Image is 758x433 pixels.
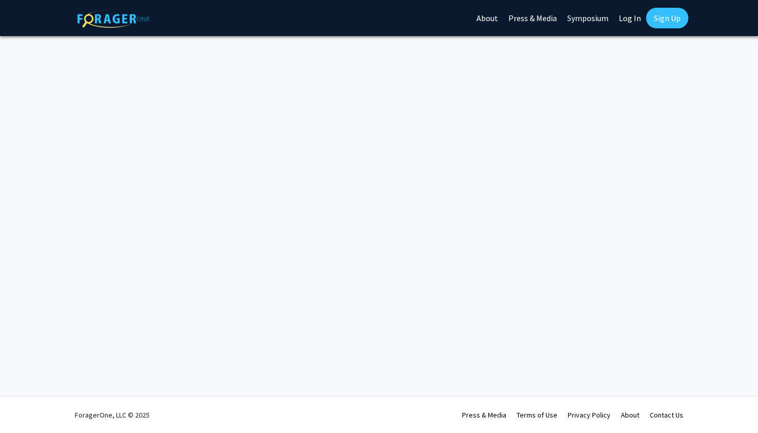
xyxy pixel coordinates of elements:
a: Press & Media [462,410,506,420]
img: ForagerOne Logo [77,10,150,28]
a: Privacy Policy [568,410,611,420]
a: About [621,410,639,420]
a: Sign Up [646,8,688,28]
a: Terms of Use [517,410,557,420]
div: ForagerOne, LLC © 2025 [75,397,150,433]
a: Contact Us [650,410,683,420]
iframe: Chat [714,387,750,425]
